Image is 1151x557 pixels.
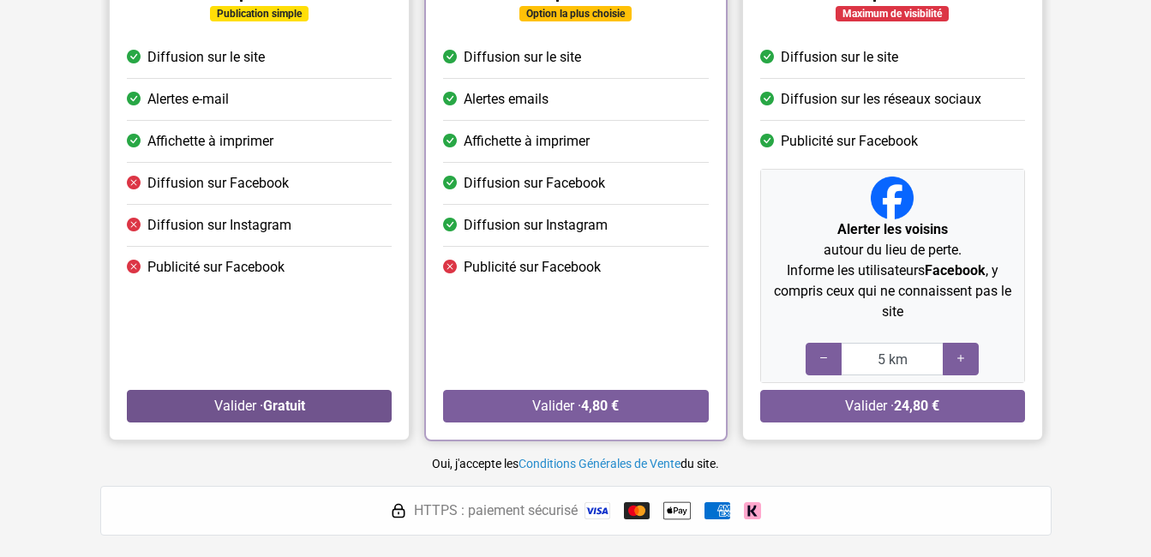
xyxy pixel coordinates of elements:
[464,173,605,194] span: Diffusion sur Facebook
[519,457,680,470] a: Conditions Générales de Vente
[924,262,985,278] strong: Facebook
[147,173,289,194] span: Diffusion sur Facebook
[836,221,947,237] strong: Alerter les voisins
[210,6,309,21] div: Publication simple
[414,500,578,521] span: HTTPS : paiement sécurisé
[780,89,980,110] span: Diffusion sur les réseaux sociaux
[584,502,610,519] img: Visa
[432,457,719,470] small: Oui, j'accepte les du site.
[767,219,1016,261] p: autour du lieu de perte.
[624,502,650,519] img: Mastercard
[744,502,761,519] img: Klarna
[780,131,917,152] span: Publicité sur Facebook
[464,215,608,236] span: Diffusion sur Instagram
[767,261,1016,322] p: Informe les utilisateurs , y compris ceux qui ne connaissent pas le site
[147,131,273,152] span: Affichette à imprimer
[147,257,285,278] span: Publicité sur Facebook
[147,47,265,68] span: Diffusion sur le site
[581,398,619,414] strong: 4,80 €
[663,497,691,524] img: Apple Pay
[147,89,229,110] span: Alertes e-mail
[894,398,939,414] strong: 24,80 €
[780,47,897,68] span: Diffusion sur le site
[871,177,914,219] img: Facebook
[464,257,601,278] span: Publicité sur Facebook
[759,390,1024,422] button: Valider ·24,80 €
[262,398,304,414] strong: Gratuit
[147,215,291,236] span: Diffusion sur Instagram
[464,131,590,152] span: Affichette à imprimer
[390,502,407,519] img: HTTPS : paiement sécurisé
[464,47,581,68] span: Diffusion sur le site
[464,89,549,110] span: Alertes emails
[127,390,392,422] button: Valider ·Gratuit
[519,6,632,21] div: Option la plus choisie
[443,390,708,422] button: Valider ·4,80 €
[836,6,949,21] div: Maximum de visibilité
[704,502,730,519] img: American Express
